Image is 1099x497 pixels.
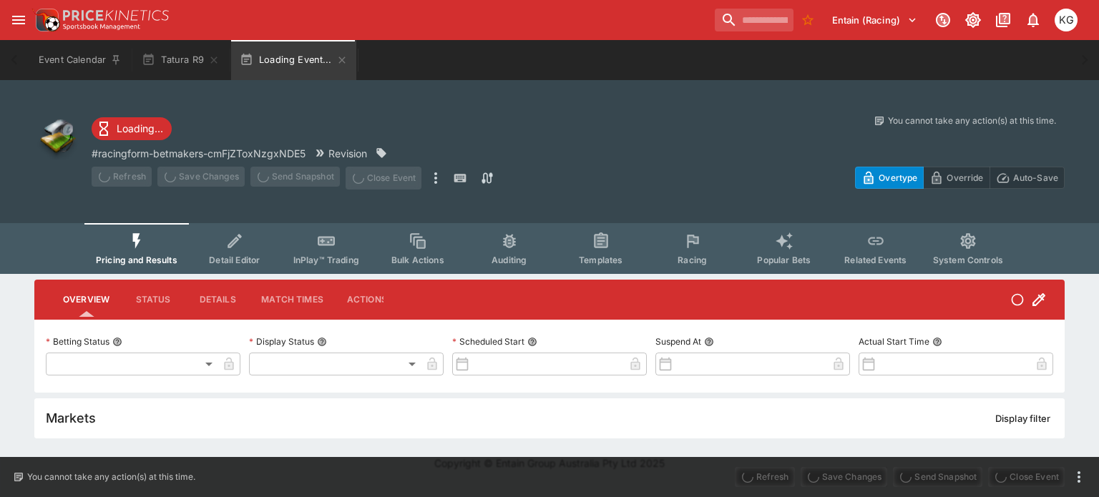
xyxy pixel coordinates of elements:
button: Tatura R9 [133,40,228,80]
span: Bulk Actions [391,255,444,265]
button: Scheduled Start [527,337,537,347]
span: Detail Editor [209,255,260,265]
img: PriceKinetics Logo [31,6,60,34]
div: Event type filters [84,223,1015,274]
p: Actual Start Time [859,335,929,348]
p: You cannot take any action(s) at this time. [888,114,1056,127]
button: Betting Status [112,337,122,347]
button: Auto-Save [990,167,1065,189]
p: Auto-Save [1013,170,1058,185]
button: Status [121,282,185,317]
button: more [1070,468,1088,486]
span: Racing [678,255,707,265]
span: Popular Bets [757,255,811,265]
p: Override [947,170,983,185]
button: Display filter [987,407,1059,430]
button: Documentation [990,7,1016,33]
input: search [715,9,793,31]
button: more [427,167,444,190]
img: Sportsbook Management [63,24,140,30]
button: Loading Event... [231,40,356,80]
div: Kevin Gutschlag [1055,9,1078,31]
button: Display Status [317,337,327,347]
button: open drawer [6,7,31,33]
span: Pricing and Results [96,255,177,265]
span: Templates [579,255,622,265]
p: Revision [328,146,367,161]
p: Copy To Clipboard [92,146,306,161]
p: Display Status [249,335,314,348]
p: Loading... [117,121,163,136]
span: Related Events [844,255,907,265]
p: Scheduled Start [452,335,524,348]
button: Event Calendar [30,40,130,80]
button: Notifications [1020,7,1046,33]
p: You cannot take any action(s) at this time. [27,471,195,483]
button: No Bookmarks [796,9,819,31]
p: Betting Status [46,335,109,348]
img: other.png [34,114,80,160]
p: Overtype [879,170,917,185]
h5: Markets [46,410,96,426]
div: Start From [855,167,1065,189]
p: Suspend At [655,335,701,348]
span: Auditing [492,255,527,265]
button: Overtype [855,167,924,189]
button: Kevin Gutschlag [1050,4,1082,36]
button: Suspend At [704,337,714,347]
span: InPlay™ Trading [293,255,359,265]
button: Match Times [250,282,335,317]
button: Override [923,167,990,189]
button: Toggle light/dark mode [960,7,986,33]
button: Connected to PK [930,7,956,33]
button: Actual Start Time [932,337,942,347]
button: Actions [335,282,399,317]
button: Overview [52,282,121,317]
span: System Controls [933,255,1003,265]
button: Select Tenant [824,9,926,31]
button: Details [185,282,250,317]
img: PriceKinetics [63,10,169,21]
